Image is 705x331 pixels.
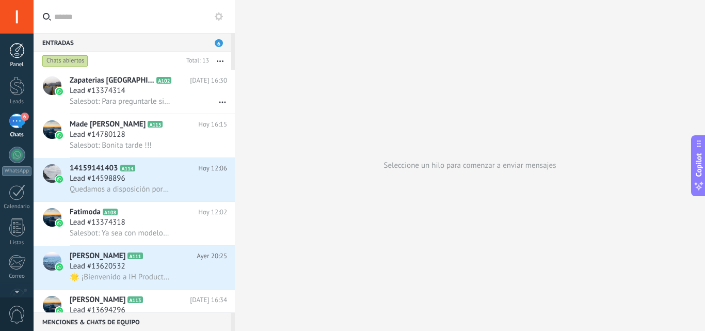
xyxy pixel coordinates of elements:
[190,75,227,86] span: [DATE] 16:30
[197,251,227,261] span: Ayer 20:25
[127,296,142,303] span: A113
[70,305,125,316] span: Lead #13694296
[34,33,231,52] div: Entradas
[34,158,235,201] a: avataricon14159141403A114Hoy 12:06Lead #14598896Quedamos a disposición por cualquier otra consult...
[34,246,235,289] a: avataricon[PERSON_NAME]A111Ayer 20:25Lead #13620532🌟 ¡Bienvenido a IH Productos One! 🌟 Gracias po...
[694,153,704,177] span: Copilot
[2,240,32,246] div: Listas
[70,228,170,238] span: Salesbot: Ya sea con modelo o en el maniquí ?
[70,163,118,174] span: 14159141403
[21,113,29,121] span: 6
[70,217,125,228] span: Lead #13374318
[70,130,125,140] span: Lead #14780128
[156,77,171,84] span: A102
[70,207,101,217] span: Fatimoda
[103,209,118,215] span: A108
[70,272,170,282] span: 🌟 ¡Bienvenido a IH Productos One! 🌟 Gracias por contactarnos 🙌 Somos tu tienda de confianza en pr...
[70,251,125,261] span: [PERSON_NAME]
[198,207,227,217] span: Hoy 12:02
[56,132,63,139] img: icon
[70,75,154,86] span: Zapaterias [GEOGRAPHIC_DATA]
[70,184,170,194] span: Quedamos a disposición por cualquier otra consulta. ¡Que tengas un buen día!
[70,119,146,130] span: Made [PERSON_NAME]
[127,253,142,259] span: A111
[70,86,125,96] span: Lead #13374314
[34,202,235,245] a: avatariconFatimodaA108Hoy 12:02Lead #13374318Salesbot: Ya sea con modelo o en el maniquí ?
[70,261,125,272] span: Lead #13620532
[2,61,32,68] div: Panel
[209,52,231,70] button: Más
[56,88,63,95] img: icon
[2,203,32,210] div: Calendario
[2,273,32,280] div: Correo
[34,312,231,331] div: Menciones & Chats de equipo
[198,119,227,130] span: Hoy 16:15
[215,39,223,47] span: 6
[34,114,235,157] a: avatariconMade [PERSON_NAME]A115Hoy 16:15Lead #14780128Salesbot: Bonita tarde !!!
[182,56,209,66] div: Total: 13
[2,166,31,176] div: WhatsApp
[56,307,63,314] img: icon
[70,97,170,106] span: Salesbot: Para preguntarle si hubo de ese estilo ?
[2,99,32,105] div: Leads
[2,132,32,138] div: Chats
[198,163,227,174] span: Hoy 12:06
[70,295,125,305] span: [PERSON_NAME]
[56,176,63,183] img: icon
[70,140,152,150] span: Salesbot: Bonita tarde !!!
[148,121,163,128] span: A115
[56,263,63,271] img: icon
[34,70,235,114] a: avatariconZapaterias [GEOGRAPHIC_DATA]A102[DATE] 16:30Lead #13374314Salesbot: Para preguntarle si...
[70,174,125,184] span: Lead #14598896
[42,55,88,67] div: Chats abiertos
[190,295,227,305] span: [DATE] 16:34
[56,219,63,227] img: icon
[120,165,135,171] span: A114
